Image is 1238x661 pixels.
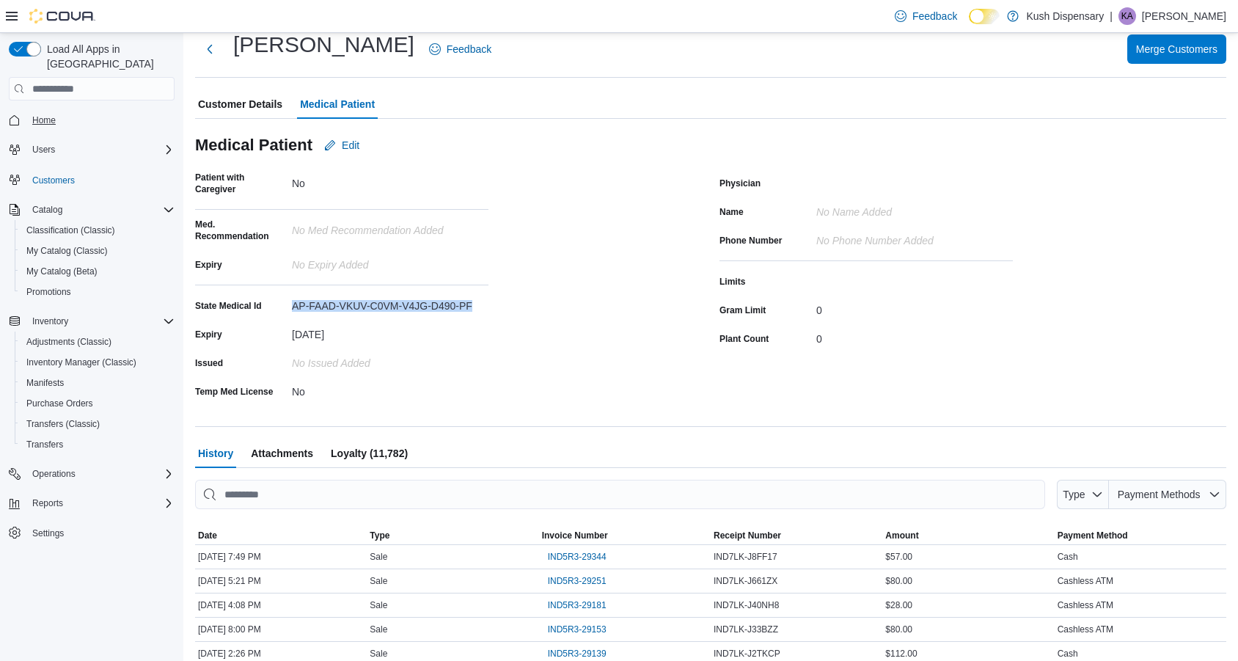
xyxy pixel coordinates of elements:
button: Inventory [3,311,180,332]
label: Phone Number [719,235,782,246]
span: IND7LK-J40NH8 [714,599,779,611]
label: Expiry [195,329,222,340]
span: IND5R3-29139 [548,648,607,660]
span: Transfers [21,436,175,453]
a: Classification (Classic) [21,222,121,239]
a: Settings [26,525,70,542]
a: Promotions [21,283,77,301]
span: Inventory [26,313,175,330]
img: Cova [29,9,95,23]
span: Transfers (Classic) [26,418,100,430]
span: Feedback [447,42,491,56]
span: Inventory Manager (Classic) [21,354,175,371]
button: Adjustments (Classic) [15,332,180,352]
label: Patient with Caregiver [195,172,286,195]
span: Catalog [32,204,62,216]
label: Issued [195,357,223,369]
span: Operations [32,468,76,480]
span: IND5R3-29344 [548,551,607,563]
span: Merge Customers [1136,42,1217,56]
div: Katy Anderson [1118,7,1136,25]
span: [DATE] 2:26 PM [198,648,261,660]
div: No Phone Number added [816,229,1013,246]
button: Invoice Number [539,527,711,544]
span: Medical Patient [300,90,375,119]
span: Reports [32,497,63,509]
span: Receipt Number [714,530,781,541]
div: No Name added [816,200,1013,218]
p: | [1110,7,1113,25]
span: Attachments [251,439,313,468]
div: $80.00 [882,572,1054,590]
span: IND7LK-J8FF17 [714,551,777,563]
span: KA [1121,7,1133,25]
label: Gram Limit [719,304,766,316]
nav: Complex example [9,103,175,582]
span: Home [32,114,56,126]
button: Type [1057,480,1110,509]
span: Inventory [32,315,68,327]
span: IND5R3-29181 [548,599,607,611]
span: Date [198,530,217,541]
a: Feedback [423,34,497,64]
label: State Medical Id [195,300,262,312]
span: Cash [1058,648,1078,660]
span: [DATE] 4:08 PM [198,599,261,611]
button: Operations [3,464,180,484]
label: Plant Count [719,333,769,345]
button: Transfers [15,434,180,455]
span: IND7LK-J33BZZ [714,624,778,635]
span: Type [1063,489,1085,500]
span: Transfers [26,439,63,450]
span: Manifests [21,374,175,392]
span: Adjustments (Classic) [26,336,111,348]
span: My Catalog (Beta) [21,263,175,280]
span: Catalog [26,201,175,219]
span: My Catalog (Beta) [26,266,98,277]
button: Catalog [26,201,68,219]
a: Purchase Orders [21,395,99,412]
button: Purchase Orders [15,393,180,414]
div: No Expiry added [292,253,488,271]
span: Users [26,141,175,158]
div: $57.00 [882,548,1054,566]
a: Transfers [21,436,69,453]
button: Classification (Classic) [15,220,180,241]
span: Adjustments (Classic) [21,333,175,351]
a: Transfers (Classic) [21,415,106,433]
span: Users [32,144,55,156]
button: Transfers (Classic) [15,414,180,434]
span: Invoice Number [542,530,608,541]
span: Cashless ATM [1058,624,1113,635]
button: Manifests [15,373,180,393]
button: Next [195,34,224,64]
span: IND7LK-J661ZX [714,575,777,587]
div: AP-FAAD-VKUV-C0VM-V4JG-D490-PF [292,294,488,312]
span: Reports [26,494,175,512]
button: Customers [3,169,180,190]
a: Manifests [21,374,70,392]
h3: Medical Patient [195,136,312,154]
span: Classification (Classic) [26,224,115,236]
button: Payment Methods [1109,480,1226,509]
button: IND5R3-29251 [542,572,612,590]
span: [DATE] 8:00 PM [198,624,261,635]
span: My Catalog (Classic) [21,242,175,260]
span: IND5R3-29251 [548,575,607,587]
span: Sale [370,551,387,563]
a: Home [26,112,62,129]
span: My Catalog (Classic) [26,245,108,257]
span: Type [370,530,389,541]
button: Reports [3,493,180,514]
label: Expiry [195,259,222,271]
button: Catalog [3,200,180,220]
div: [DATE] [292,323,488,340]
div: No Med Recommendation added [292,219,488,236]
span: Amount [885,530,918,541]
button: Date [195,527,367,544]
span: Manifests [26,377,64,389]
div: $80.00 [882,621,1054,638]
span: Load All Apps in [GEOGRAPHIC_DATA] [41,42,175,71]
span: IND5R3-29153 [548,624,607,635]
a: Feedback [889,1,963,31]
